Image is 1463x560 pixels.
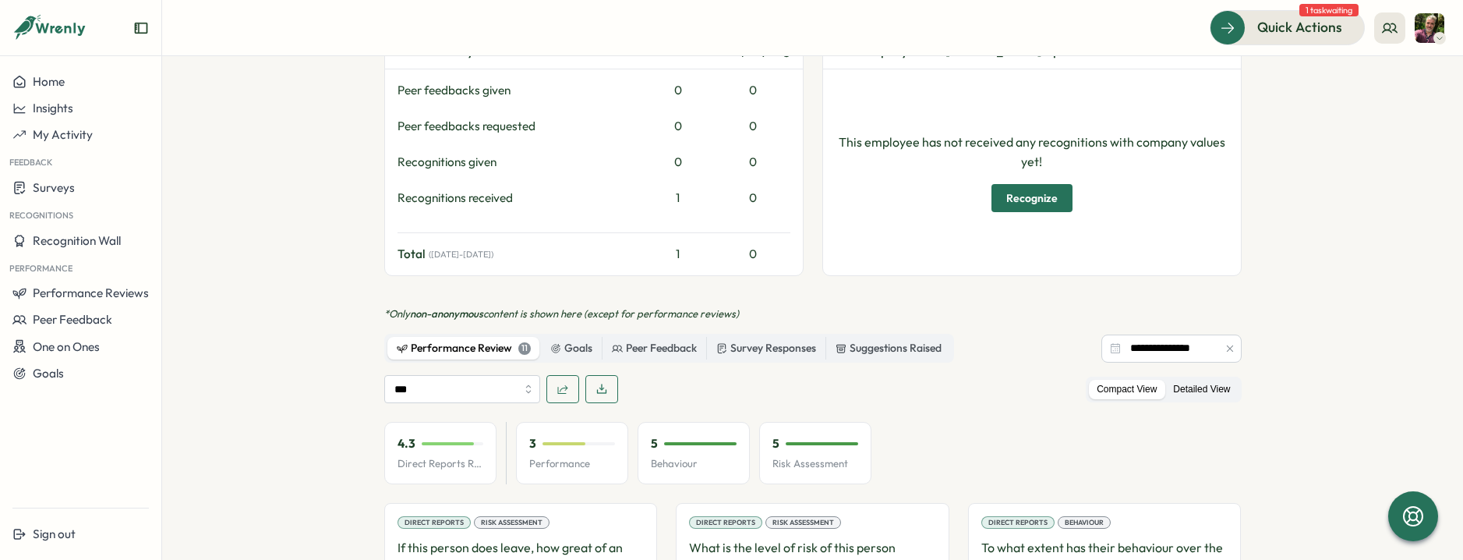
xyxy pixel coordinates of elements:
[716,246,790,263] div: 0
[1415,13,1444,43] img: Marco
[550,340,592,357] div: Goals
[33,312,112,327] span: Peer Feedback
[772,457,858,471] p: Risk Assessment
[647,82,709,99] div: 0
[33,233,121,248] span: Recognition Wall
[647,118,709,135] div: 0
[716,154,790,171] div: 0
[836,133,1228,172] p: This employee has not received any recognitions with company values yet!
[689,516,762,529] div: Direct Reports
[33,285,149,300] span: Performance Reviews
[33,526,76,541] span: Sign out
[716,82,790,99] div: 0
[33,101,73,115] span: Insights
[836,340,942,357] div: Suggestions Raised
[398,82,641,99] div: Peer feedbacks given
[612,340,697,357] div: Peer Feedback
[651,435,658,452] p: 5
[33,74,65,89] span: Home
[1006,185,1058,211] span: Recognize
[647,246,709,263] div: 1
[398,154,641,171] div: Recognitions given
[398,457,483,471] p: Direct Reports Review Avg
[33,339,100,354] span: One on Ones
[1058,516,1111,529] div: Behaviour
[397,340,531,357] div: Performance Review
[1257,17,1342,37] span: Quick Actions
[33,366,64,381] span: Goals
[772,435,779,452] p: 5
[1165,380,1238,399] label: Detailed View
[529,435,536,452] p: 3
[651,457,737,471] p: Behaviour
[398,190,641,207] div: Recognitions received
[398,516,471,529] div: Direct Reports
[33,180,75,195] span: Surveys
[716,190,790,207] div: 0
[33,127,93,142] span: My Activity
[529,457,615,471] p: Performance
[133,20,149,36] button: Expand sidebar
[429,250,493,260] span: ( [DATE] - [DATE] )
[647,154,709,171] div: 0
[981,516,1055,529] div: Direct Reports
[991,184,1073,212] button: Recognize
[647,190,709,207] div: 1
[474,516,550,529] div: Risk Assessment
[1089,380,1164,399] label: Compact View
[518,342,531,355] div: 11
[410,307,483,320] span: non-anonymous
[398,435,415,452] p: 4.3
[1299,4,1359,16] span: 1 task waiting
[1210,10,1365,44] button: Quick Actions
[716,118,790,135] div: 0
[398,118,641,135] div: Peer feedbacks requested
[398,246,426,263] span: Total
[716,340,816,357] div: Survey Responses
[765,516,841,529] div: Risk Assessment
[384,307,1242,321] p: *Only content is shown here (except for performance reviews)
